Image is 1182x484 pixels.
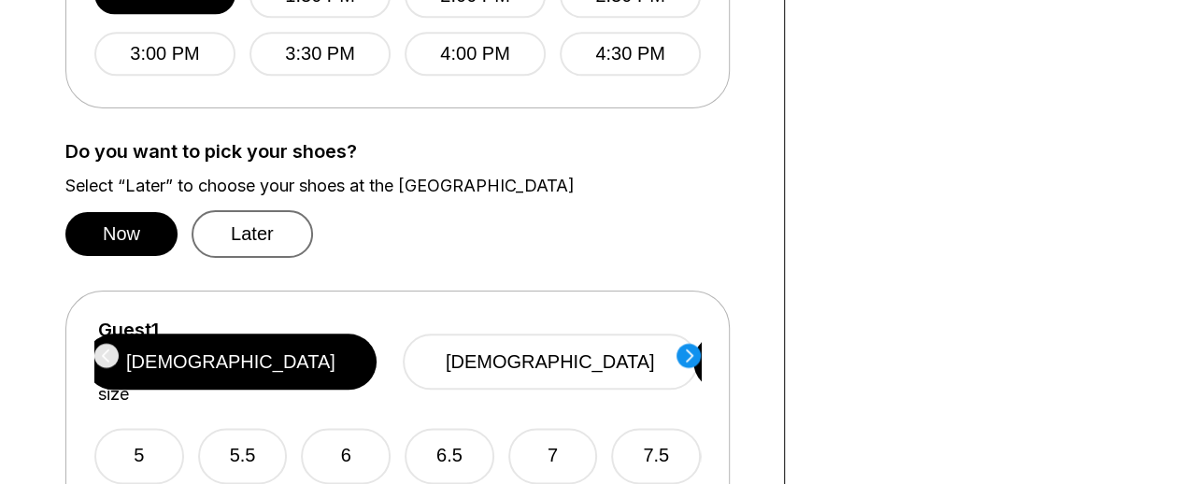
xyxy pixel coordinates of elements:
[249,32,391,76] button: 3:30 PM
[94,428,184,484] button: 5
[85,334,377,390] button: [DEMOGRAPHIC_DATA]
[301,428,391,484] button: 6
[560,32,701,76] button: 4:30 PM
[98,320,159,340] label: Guest 1
[611,428,701,484] button: 7.5
[405,32,546,76] button: 4:00 PM
[405,428,494,484] button: 6.5
[65,141,756,162] label: Do you want to pick your shoes?
[65,212,178,256] button: Now
[65,176,756,196] label: Select “Later” to choose your shoes at the [GEOGRAPHIC_DATA]
[94,32,235,76] button: 3:00 PM
[192,210,313,258] button: Later
[508,428,598,484] button: 7
[403,334,698,390] button: [DEMOGRAPHIC_DATA]
[198,428,288,484] button: 5.5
